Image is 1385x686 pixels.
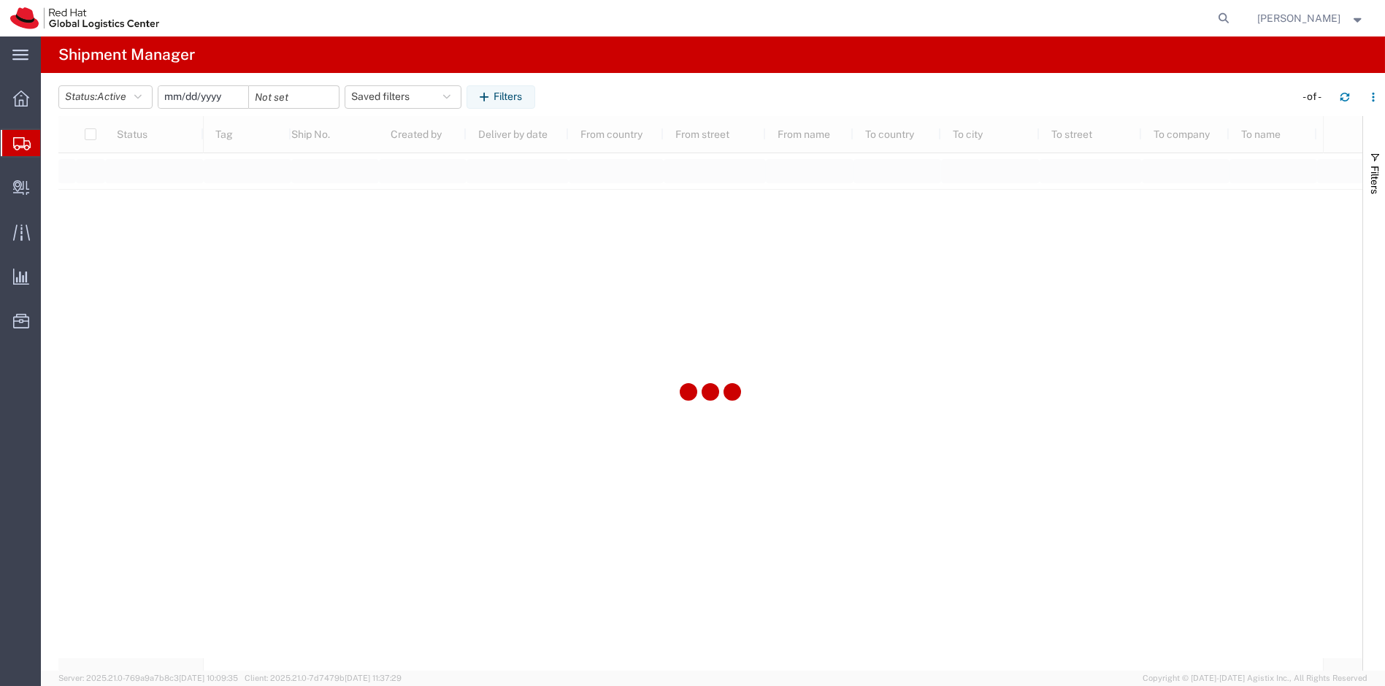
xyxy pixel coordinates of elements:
[345,85,461,109] button: Saved filters
[1302,89,1328,104] div: - of -
[1143,672,1367,685] span: Copyright © [DATE]-[DATE] Agistix Inc., All Rights Reserved
[58,36,195,73] h4: Shipment Manager
[58,85,153,109] button: Status:Active
[1258,10,1341,26] span: Filip Lizuch
[249,86,339,108] input: Not set
[158,86,248,108] input: Not set
[10,7,159,29] img: logo
[58,674,238,682] span: Server: 2025.21.0-769a9a7b8c3
[97,90,126,102] span: Active
[1257,9,1365,27] button: [PERSON_NAME]
[245,674,402,682] span: Client: 2025.21.0-7d7479b
[1369,166,1381,194] span: Filters
[345,674,402,682] span: [DATE] 11:37:29
[179,674,238,682] span: [DATE] 10:09:35
[467,85,535,109] button: Filters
